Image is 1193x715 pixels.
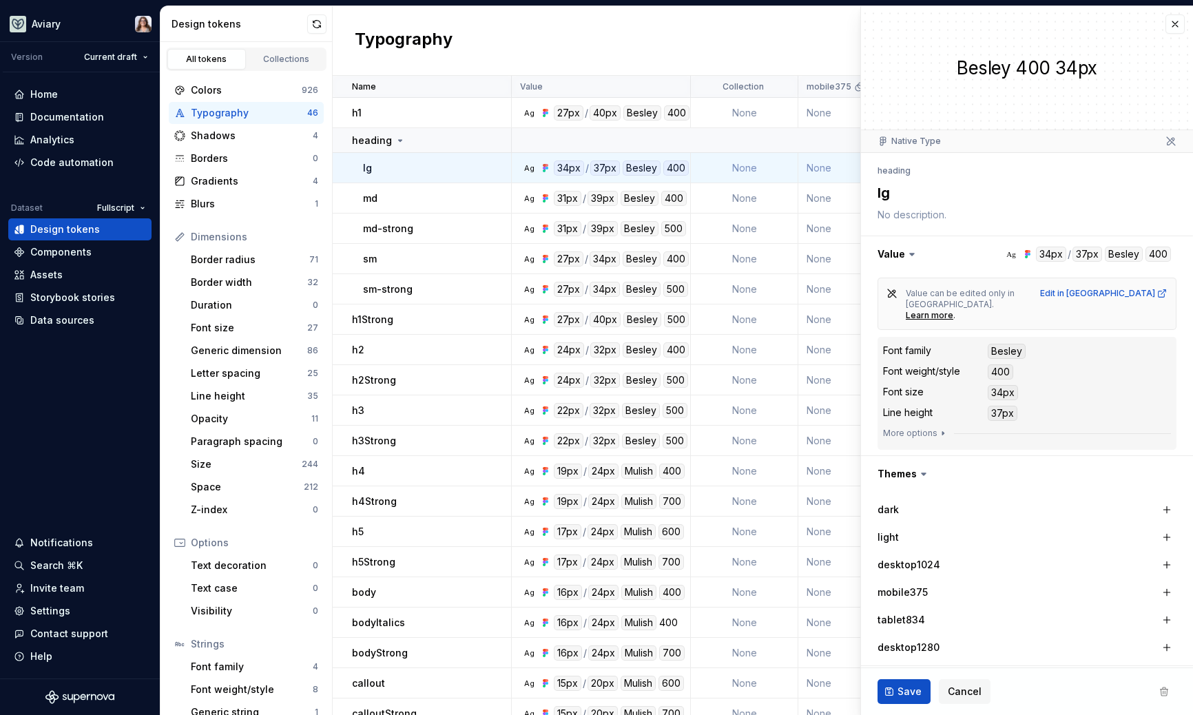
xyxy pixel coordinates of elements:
[988,364,1013,380] div: 400
[878,530,899,544] label: light
[523,617,535,628] div: Ag
[798,274,950,304] td: None
[191,230,318,244] div: Dimensions
[988,406,1017,421] div: 37px
[311,413,318,424] div: 11
[583,555,586,570] div: /
[352,404,364,417] p: h3
[523,163,535,174] div: Ag
[691,98,798,128] td: None
[691,183,798,214] td: None
[621,221,658,236] div: Besley
[658,524,684,539] div: 600
[352,555,395,569] p: h5Strong
[191,106,307,120] div: Typography
[169,125,324,147] a: Shadows4
[878,558,940,572] label: desktop1024
[30,110,104,124] div: Documentation
[623,160,661,176] div: Besley
[691,153,798,183] td: None
[798,214,950,244] td: None
[798,517,950,547] td: None
[1006,249,1017,260] div: Ag
[691,274,798,304] td: None
[878,641,940,654] label: desktop1280
[554,524,581,539] div: 17px
[585,160,589,176] div: /
[588,464,619,479] div: 24px
[304,481,318,493] div: 212
[523,193,535,204] div: Ag
[691,577,798,608] td: None
[191,604,313,618] div: Visibility
[185,678,324,701] a: Font weight/style8
[169,170,324,192] a: Gradients4
[585,403,588,418] div: /
[307,107,318,118] div: 46
[622,433,660,448] div: Besley
[523,107,535,118] div: Ag
[313,583,318,594] div: 0
[590,342,620,357] div: 32px
[585,312,588,327] div: /
[352,464,365,478] p: h4
[352,313,393,327] p: h1Strong
[554,251,583,267] div: 27px
[883,428,948,439] button: More options
[8,600,152,622] a: Settings
[523,435,535,446] div: Ag
[623,312,661,327] div: Besley
[883,344,931,357] div: Font family
[307,368,318,379] div: 25
[30,222,100,236] div: Design tokens
[590,433,619,448] div: 32px
[798,153,950,183] td: None
[554,494,582,509] div: 19px
[191,660,313,674] div: Font family
[554,160,584,176] div: 34px
[663,433,687,448] div: 500
[30,650,52,663] div: Help
[906,310,953,321] div: Learn more
[583,585,587,600] div: /
[45,690,114,704] a: Supernova Logo
[191,276,307,289] div: Border width
[185,249,324,271] a: Border radius71
[191,457,302,471] div: Size
[878,586,928,599] label: mobile375
[1040,288,1168,299] div: Edit in [GEOGRAPHIC_DATA]
[523,678,535,689] div: Ag
[798,304,950,335] td: None
[363,282,413,296] p: sm-strong
[185,656,324,678] a: Font family4
[191,435,313,448] div: Paragraph spacing
[663,282,688,297] div: 500
[523,557,535,568] div: Ag
[523,405,535,416] div: Ag
[658,555,684,570] div: 700
[78,48,154,67] button: Current draft
[363,191,377,205] p: md
[621,464,656,479] div: Mulish
[691,395,798,426] td: None
[661,191,687,206] div: 400
[523,314,535,325] div: Ag
[185,408,324,430] a: Opacity11
[185,362,324,384] a: Letter spacing25
[313,605,318,616] div: 0
[861,56,1193,80] div: Besley 400 34px
[169,147,324,169] a: Borders0
[191,152,313,165] div: Borders
[352,373,396,387] p: h2Strong
[691,517,798,547] td: None
[623,373,661,388] div: Besley
[691,456,798,486] td: None
[191,366,307,380] div: Letter spacing
[798,426,950,456] td: None
[191,344,307,357] div: Generic dimension
[191,480,304,494] div: Space
[191,683,313,696] div: Font weight/style
[554,373,584,388] div: 24px
[307,277,318,288] div: 32
[352,525,364,539] p: h5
